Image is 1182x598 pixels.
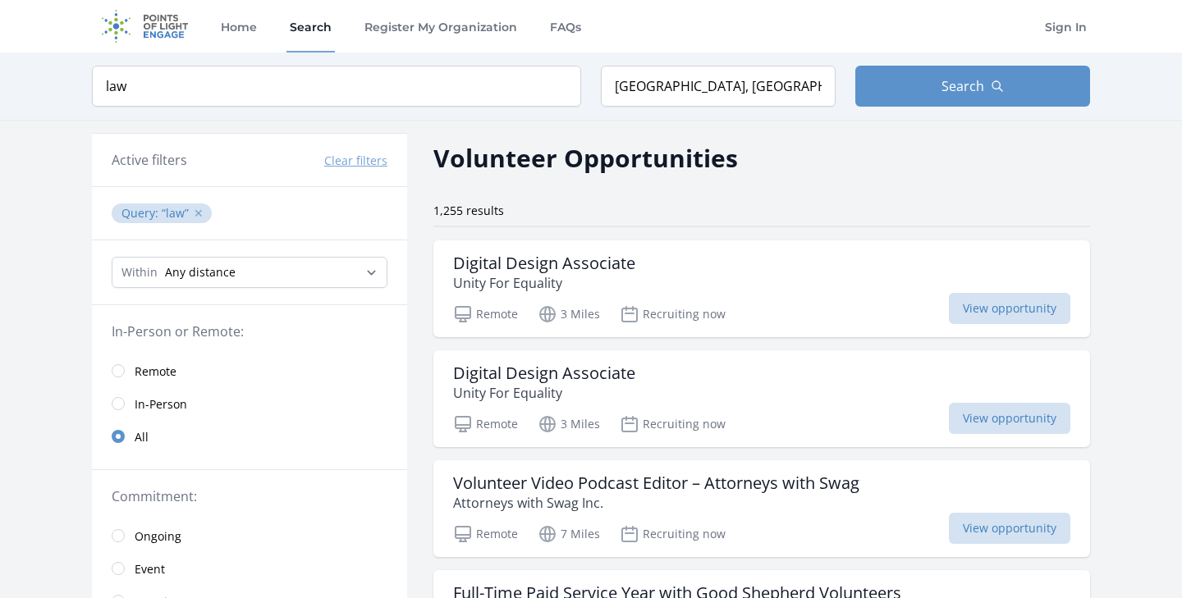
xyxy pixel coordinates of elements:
[941,76,984,96] span: Search
[601,66,836,107] input: Location
[112,257,387,288] select: Search Radius
[92,66,581,107] input: Keyword
[92,387,407,420] a: In-Person
[453,473,859,493] h3: Volunteer Video Podcast Editor – Attorneys with Swag
[92,420,407,453] a: All
[949,513,1070,544] span: View opportunity
[538,414,600,434] p: 3 Miles
[92,519,407,552] a: Ongoing
[121,205,162,221] span: Query :
[620,304,726,324] p: Recruiting now
[453,414,518,434] p: Remote
[620,524,726,544] p: Recruiting now
[538,304,600,324] p: 3 Miles
[949,293,1070,324] span: View opportunity
[112,486,387,506] legend: Commitment:
[453,493,859,513] p: Attorneys with Swag Inc.
[433,240,1090,337] a: Digital Design Associate Unity For Equality Remote 3 Miles Recruiting now View opportunity
[433,460,1090,557] a: Volunteer Video Podcast Editor – Attorneys with Swag Attorneys with Swag Inc. Remote 7 Miles Recr...
[194,205,204,221] button: ✕
[112,322,387,341] legend: In-Person or Remote:
[453,253,635,273] h3: Digital Design Associate
[112,150,187,170] h3: Active filters
[538,524,600,544] p: 7 Miles
[433,350,1090,447] a: Digital Design Associate Unity For Equality Remote 3 Miles Recruiting now View opportunity
[162,205,189,221] q: law
[92,552,407,585] a: Event
[453,524,518,544] p: Remote
[620,414,726,434] p: Recruiting now
[135,363,176,380] span: Remote
[135,561,165,577] span: Event
[855,66,1090,107] button: Search
[324,153,387,169] button: Clear filters
[92,354,407,387] a: Remote
[135,429,149,445] span: All
[433,139,738,176] h2: Volunteer Opportunities
[433,203,504,218] span: 1,255 results
[453,273,635,293] p: Unity For Equality
[453,363,635,383] h3: Digital Design Associate
[949,403,1070,434] span: View opportunity
[135,396,187,413] span: In-Person
[453,304,518,324] p: Remote
[135,528,181,545] span: Ongoing
[453,383,635,403] p: Unity For Equality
